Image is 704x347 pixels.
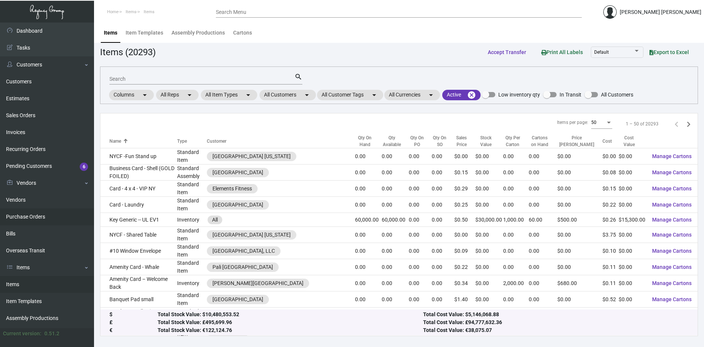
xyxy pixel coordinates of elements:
span: Manage Cartons [652,186,692,192]
div: Qty On Hand [355,134,381,148]
td: 0.00 [529,148,557,164]
td: 0.00 [503,148,529,164]
span: Manage Cartons [652,217,692,223]
td: $0.00 [475,148,503,164]
td: $0.00 [619,227,646,243]
mat-chip: Columns [109,90,154,100]
div: Stock Value [475,134,496,148]
td: $0.00 [619,259,646,275]
div: Items per page: [557,119,588,126]
td: 0.00 [529,197,557,213]
td: 0.00 [409,181,432,197]
button: Manage Cartons [646,260,698,274]
td: Standard Item [177,259,207,275]
td: $0.08 [602,164,619,181]
td: Standard Item [177,243,207,259]
div: Assembly Productions [171,29,225,37]
td: 0.00 [409,213,432,227]
span: Manage Cartons [652,232,692,238]
td: $0.00 [475,259,503,275]
td: $0.34 [454,275,475,291]
td: $0.00 [475,227,503,243]
mat-select: Items per page: [591,120,612,125]
td: $0.25 [454,197,475,213]
td: Card - 4 x 4 - VIP NY [100,181,177,197]
td: 0.00 [355,291,381,308]
div: Qty On Hand [355,134,375,148]
td: 0.00 [382,275,409,291]
span: Export to Excel [649,49,689,55]
td: $0.50 [454,213,475,227]
td: $0.26 [602,213,619,227]
td: $0.09 [454,243,475,259]
td: Inventory [177,275,207,291]
td: 0.00 [382,148,409,164]
td: $0.00 [619,181,646,197]
button: Manage Cartons [646,198,698,211]
td: $0.22 [602,197,619,213]
td: 0.00 [529,227,557,243]
td: $0.00 [619,291,646,308]
td: Standard Item [177,148,207,164]
span: Manage Cartons [652,202,692,208]
button: Print All Labels [535,45,589,59]
div: Total Stock Value: €122,124.76 [158,327,423,335]
td: $3.75 [602,227,619,243]
td: $0.00 [602,148,619,164]
span: Manage Cartons [652,153,692,159]
div: [GEOGRAPHIC_DATA] [212,169,263,177]
td: $0.00 [475,164,503,181]
td: $30,000.00 [475,213,503,227]
mat-icon: search [294,72,302,81]
td: 0.00 [432,275,454,291]
div: Cost Value [619,134,646,148]
span: All Customers [601,90,633,99]
td: 0.00 [409,164,432,181]
span: Home [107,9,118,14]
span: Print All Labels [541,49,583,55]
div: Qty On PO [409,134,425,148]
div: $ [109,311,158,319]
div: Type [177,138,187,145]
div: Elements Fitness [212,185,252,193]
td: NYCF -Fun Stand up [100,148,177,164]
td: $0.00 [619,308,646,324]
button: Next page [683,118,695,130]
td: $0.00 [619,197,646,213]
td: 0.00 [355,164,381,181]
td: 0.00 [409,148,432,164]
td: $0.00 [475,243,503,259]
div: Qty Per Carton [503,134,522,148]
button: Manage Cartons [646,182,698,195]
td: #10 Window Envelope [100,243,177,259]
td: $2.92 [602,308,619,324]
td: $0.00 [475,308,503,324]
td: 0.00 [382,197,409,213]
td: 0.00 [503,164,529,181]
td: 0.00 [503,308,529,324]
mat-chip: All Customers [259,90,316,100]
mat-icon: arrow_drop_down [302,91,311,100]
div: [GEOGRAPHIC_DATA] [212,296,263,303]
td: Card - Laundry [100,197,177,213]
button: Manage Cartons [646,213,698,226]
td: NYCF - Shared Table [100,227,177,243]
td: $0.22 [454,259,475,275]
span: Default [594,50,609,55]
span: Low inventory qty [498,90,540,99]
span: 50 [591,120,596,125]
td: $0.15 [602,181,619,197]
td: Brochure - Fall/Winter Catering [100,308,177,324]
mat-icon: arrow_drop_down [426,91,435,100]
td: Inventory [177,213,207,227]
td: $0.00 [557,227,603,243]
button: Manage Cartons [646,309,698,322]
td: $680.00 [557,275,603,291]
td: Standard Item [177,291,207,308]
span: Manage Cartons [652,264,692,270]
div: Price [PERSON_NAME] [557,134,603,148]
td: $6.29 [454,308,475,324]
mat-icon: arrow_drop_down [244,91,253,100]
td: Standard Assembly [177,164,207,181]
td: $0.00 [557,181,603,197]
